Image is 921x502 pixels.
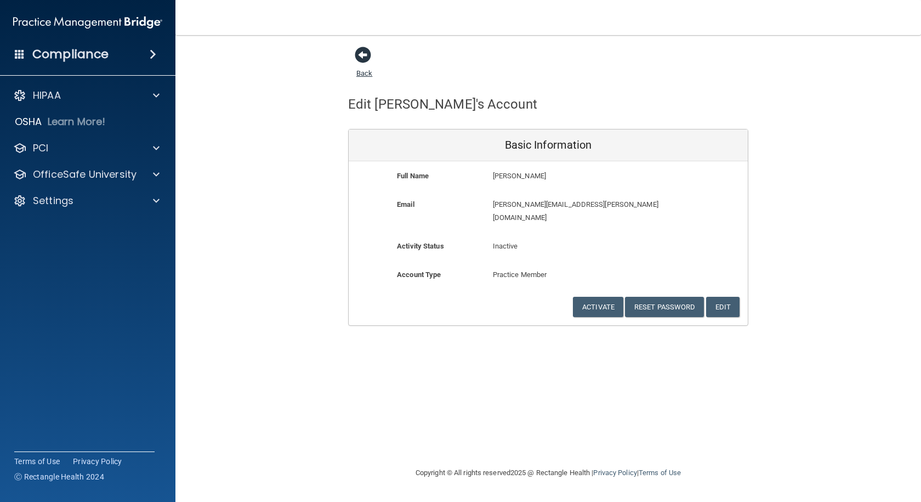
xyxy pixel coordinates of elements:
[73,456,122,467] a: Privacy Policy
[493,240,604,253] p: Inactive
[15,115,42,128] p: OSHA
[348,97,537,111] h4: Edit [PERSON_NAME]'s Account
[14,456,60,467] a: Terms of Use
[33,194,73,207] p: Settings
[13,12,162,33] img: PMB logo
[493,170,668,183] p: [PERSON_NAME]
[13,168,160,181] a: OfficeSafe University
[48,115,106,128] p: Learn More!
[14,471,104,482] span: Ⓒ Rectangle Health 2024
[397,200,414,208] b: Email
[397,270,441,279] b: Account Type
[706,297,740,317] button: Edit
[33,89,61,102] p: HIPAA
[13,89,160,102] a: HIPAA
[33,168,137,181] p: OfficeSafe University
[33,142,48,155] p: PCI
[625,297,704,317] button: Reset Password
[493,198,668,224] p: [PERSON_NAME][EMAIL_ADDRESS][PERSON_NAME][DOMAIN_NAME]
[348,455,748,490] div: Copyright © All rights reserved 2025 @ Rectangle Health | |
[13,142,160,155] a: PCI
[397,242,444,250] b: Activity Status
[349,129,748,161] div: Basic Information
[493,268,604,281] p: Practice Member
[356,56,372,77] a: Back
[639,469,681,477] a: Terms of Use
[13,194,160,207] a: Settings
[573,297,623,317] button: Activate
[397,172,429,180] b: Full Name
[32,47,109,62] h4: Compliance
[593,469,636,477] a: Privacy Policy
